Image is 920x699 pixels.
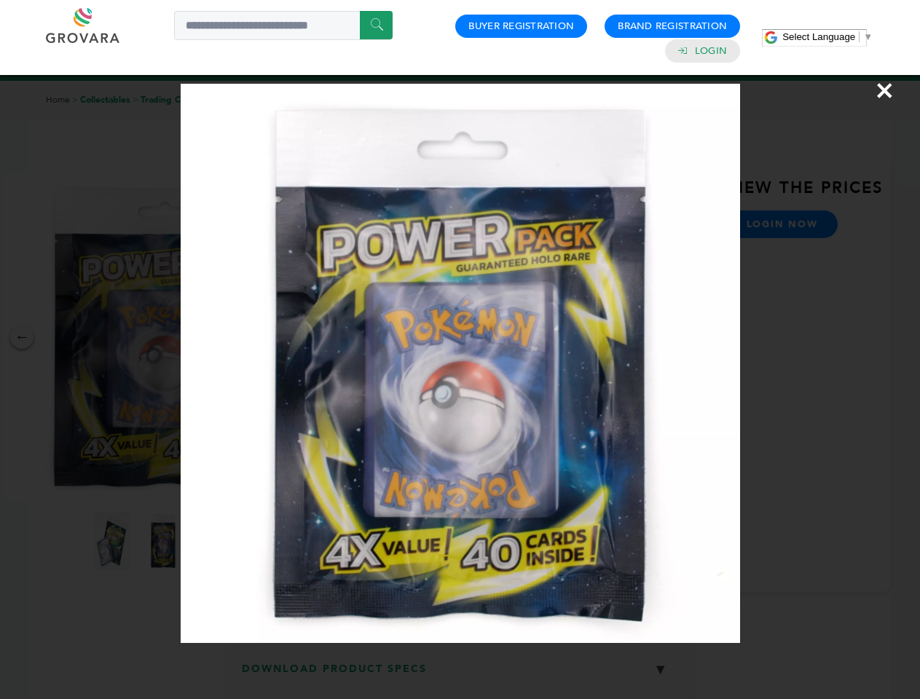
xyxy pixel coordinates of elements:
a: Select Language​ [782,31,873,42]
a: Brand Registration [618,20,727,33]
a: Login [695,44,727,58]
a: Buyer Registration [468,20,574,33]
span: Select Language [782,31,855,42]
span: × [875,70,895,111]
img: Image Preview [181,84,740,643]
input: Search a product or brand... [174,11,393,40]
span: ▼ [863,31,873,42]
